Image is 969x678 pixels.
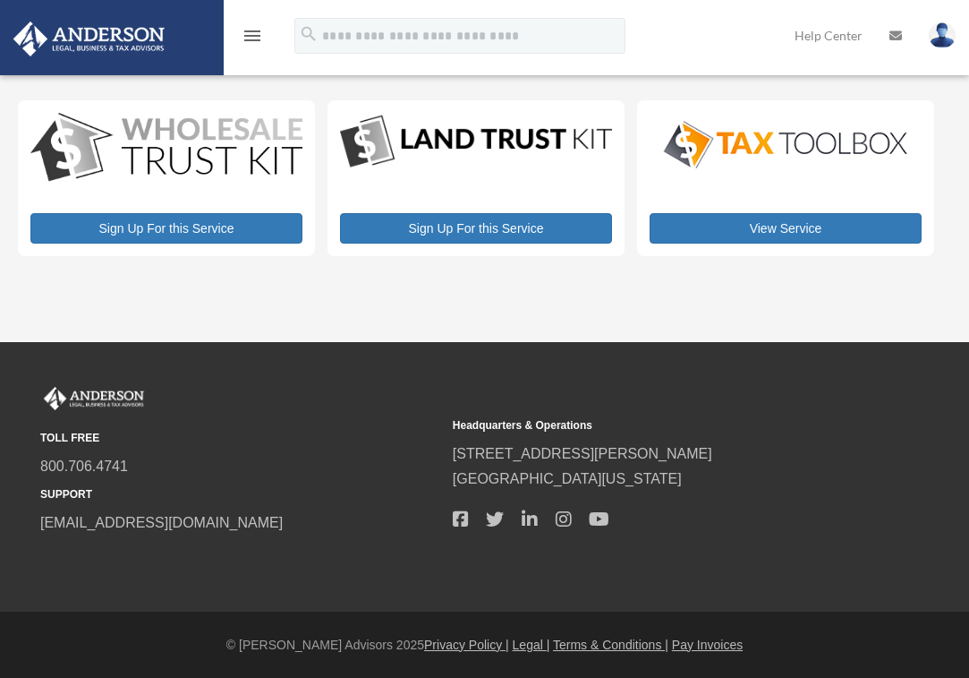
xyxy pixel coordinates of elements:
[929,22,956,48] img: User Pic
[453,471,682,486] a: [GEOGRAPHIC_DATA][US_STATE]
[453,446,712,461] a: [STREET_ADDRESS][PERSON_NAME]
[650,213,922,244] a: View Service
[8,21,170,56] img: Anderson Advisors Platinum Portal
[40,485,440,504] small: SUPPORT
[553,638,668,652] a: Terms & Conditions |
[40,459,128,474] a: 800.706.4741
[40,387,148,410] img: Anderson Advisors Platinum Portal
[242,25,263,47] i: menu
[424,638,509,652] a: Privacy Policy |
[30,113,302,185] img: WS-Trust-Kit-lgo-1.jpg
[40,429,440,448] small: TOLL FREE
[242,31,263,47] a: menu
[340,213,612,244] a: Sign Up For this Service
[40,515,283,530] a: [EMAIL_ADDRESS][DOMAIN_NAME]
[30,213,302,244] a: Sign Up For this Service
[672,638,743,652] a: Pay Invoices
[340,113,612,171] img: LandTrust_lgo-1.jpg
[453,416,853,435] small: Headquarters & Operations
[299,24,319,44] i: search
[513,638,550,652] a: Legal |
